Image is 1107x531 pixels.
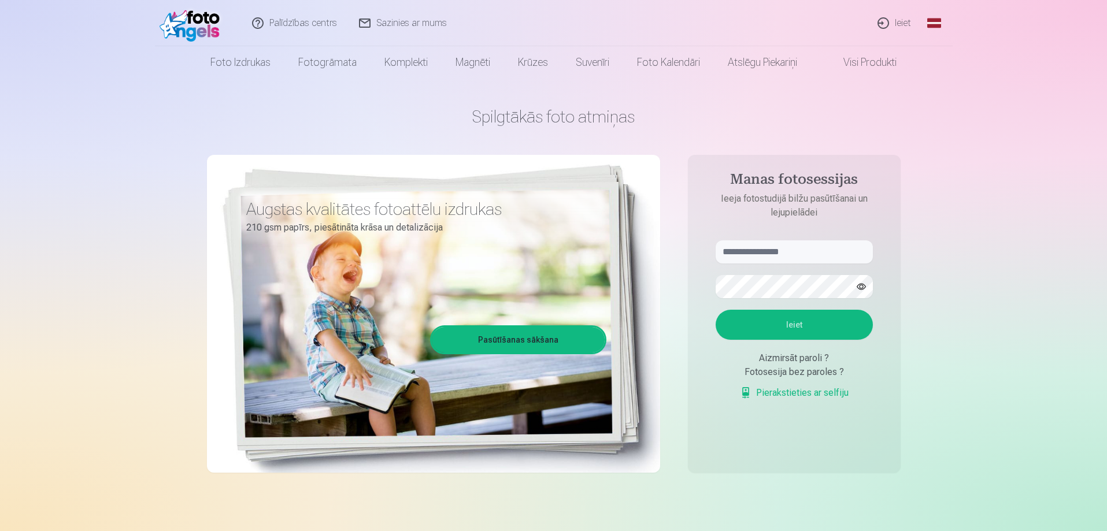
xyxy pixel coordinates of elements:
[623,46,714,79] a: Foto kalendāri
[716,365,873,379] div: Fotosesija bez paroles ?
[716,351,873,365] div: Aizmirsāt paroli ?
[197,46,284,79] a: Foto izdrukas
[704,192,884,220] p: Ieeja fotostudijā bilžu pasūtīšanai un lejupielādei
[207,106,901,127] h1: Spilgtākās foto atmiņas
[371,46,442,79] a: Komplekti
[432,327,605,352] a: Pasūtīšanas sākšana
[504,46,562,79] a: Krūzes
[246,199,598,220] h3: Augstas kvalitātes fotoattēlu izdrukas
[284,46,371,79] a: Fotogrāmata
[160,5,226,42] img: /fa1
[246,220,598,236] p: 210 gsm papīrs, piesātināta krāsa un detalizācija
[562,46,623,79] a: Suvenīri
[740,386,849,400] a: Pierakstieties ar selfiju
[811,46,910,79] a: Visi produkti
[714,46,811,79] a: Atslēgu piekariņi
[704,171,884,192] h4: Manas fotosessijas
[442,46,504,79] a: Magnēti
[716,310,873,340] button: Ieiet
